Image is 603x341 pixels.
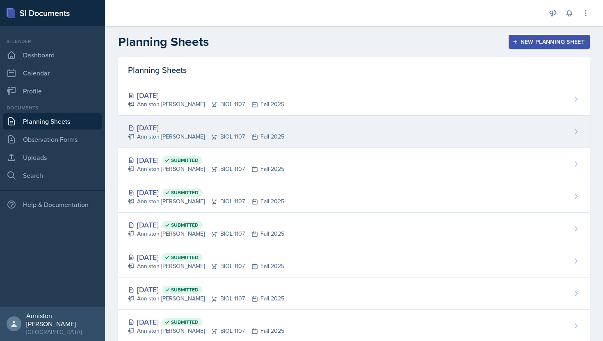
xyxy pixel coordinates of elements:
a: Planning Sheets [3,113,102,130]
a: [DATE] Submitted Anniston [PERSON_NAME]BIOL 1107Fall 2025 [118,277,590,310]
span: Submitted [171,286,199,293]
div: Anniston [PERSON_NAME] BIOL 1107 Fall 2025 [128,262,284,271]
div: Anniston [PERSON_NAME] BIOL 1107 Fall 2025 [128,230,284,238]
div: [DATE] [128,252,284,263]
a: Observation Forms [3,131,102,148]
div: New Planning Sheet [514,39,585,45]
button: New Planning Sheet [509,35,590,49]
div: Documents [3,104,102,111]
div: Anniston [PERSON_NAME] BIOL 1107 Fall 2025 [128,132,284,141]
span: Submitted [171,157,199,164]
div: [DATE] [128,90,284,101]
a: [DATE] Submitted Anniston [PERSON_NAME]BIOL 1107Fall 2025 [118,245,590,277]
span: Submitted [171,189,199,196]
div: Anniston [PERSON_NAME] BIOL 1107 Fall 2025 [128,100,284,109]
div: Help & Documentation [3,196,102,213]
div: Planning Sheets [118,57,590,83]
span: Submitted [171,254,199,261]
a: [DATE] Anniston [PERSON_NAME]BIOL 1107Fall 2025 [118,116,590,148]
a: Dashboard [3,47,102,63]
a: [DATE] Submitted Anniston [PERSON_NAME]BIOL 1107Fall 2025 [118,148,590,180]
div: Si leader [3,38,102,45]
a: [DATE] Submitted Anniston [PERSON_NAME]BIOL 1107Fall 2025 [118,180,590,213]
div: Anniston [PERSON_NAME] [26,311,98,328]
div: [DATE] [128,187,284,198]
div: Anniston [PERSON_NAME] BIOL 1107 Fall 2025 [128,165,284,173]
a: Uploads [3,149,102,166]
div: [DATE] [128,122,284,133]
div: [GEOGRAPHIC_DATA] [26,328,98,336]
span: Submitted [171,222,199,228]
div: Anniston [PERSON_NAME] BIOL 1107 Fall 2025 [128,197,284,206]
a: [DATE] Submitted Anniston [PERSON_NAME]BIOL 1107Fall 2025 [118,213,590,245]
div: [DATE] [128,219,284,230]
a: Calendar [3,65,102,81]
div: [DATE] [128,316,284,327]
a: [DATE] Anniston [PERSON_NAME]BIOL 1107Fall 2025 [118,83,590,116]
div: Anniston [PERSON_NAME] BIOL 1107 Fall 2025 [128,327,284,335]
h2: Planning Sheets [118,34,209,49]
a: Search [3,167,102,184]
span: Submitted [171,319,199,325]
div: [DATE] [128,284,284,295]
a: Profile [3,83,102,99]
div: Anniston [PERSON_NAME] BIOL 1107 Fall 2025 [128,294,284,303]
div: [DATE] [128,155,284,166]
